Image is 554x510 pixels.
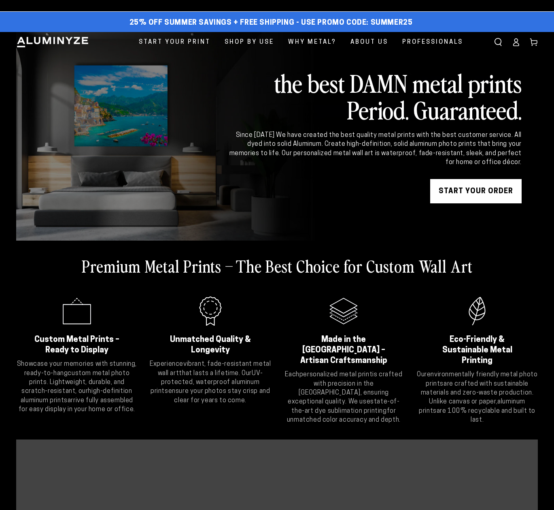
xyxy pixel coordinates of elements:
[16,36,89,48] img: Aluminyze
[139,37,210,48] span: Start Your Print
[427,335,528,366] h2: Eco-Friendly & Sustainable Metal Printing
[426,371,537,387] strong: environmentally friendly metal photo prints
[129,19,413,28] span: 25% off Summer Savings + Free Shipping - Use Promo Code: SUMMER25
[151,370,263,395] strong: UV-protected, waterproof aluminum prints
[293,335,395,366] h2: Made in the [GEOGRAPHIC_DATA] – Artisan Craftsmanship
[228,69,522,123] h2: the best DAMN metal prints Period. Guaranteed.
[82,255,473,276] h2: Premium Metal Prints – The Best Choice for Custom Wall Art
[288,37,336,48] span: Why Metal?
[299,371,372,378] strong: personalized metal print
[219,32,280,53] a: Shop By Use
[419,399,525,414] strong: aluminum prints
[29,370,129,386] strong: custom metal photo prints
[416,370,538,425] p: Our are crafted with sustainable materials and zero-waste production. Unlike canvas or paper, are...
[489,33,507,51] summary: Search our site
[21,388,132,403] strong: high-definition aluminum prints
[16,360,138,414] p: Showcase your memories with stunning, ready-to-hang . Lightweight, durable, and scratch-resistant...
[291,399,399,414] strong: state-of-the-art dye sublimation printing
[158,361,271,376] strong: vibrant, fade-resistant metal wall art
[344,32,394,53] a: About Us
[150,360,271,405] p: Experience that lasts a lifetime. Our ensure your photos stay crisp and clear for years to come.
[283,370,405,425] p: Each is crafted with precision in the [GEOGRAPHIC_DATA], ensuring exceptional quality. We use for...
[160,335,261,356] h2: Unmatched Quality & Longevity
[430,179,522,203] a: START YOUR Order
[282,32,342,53] a: Why Metal?
[402,37,463,48] span: Professionals
[26,335,127,356] h2: Custom Metal Prints – Ready to Display
[396,32,469,53] a: Professionals
[228,131,522,167] div: Since [DATE] We have created the best quality metal prints with the best customer service. All dy...
[225,37,274,48] span: Shop By Use
[350,37,388,48] span: About Us
[133,32,217,53] a: Start Your Print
